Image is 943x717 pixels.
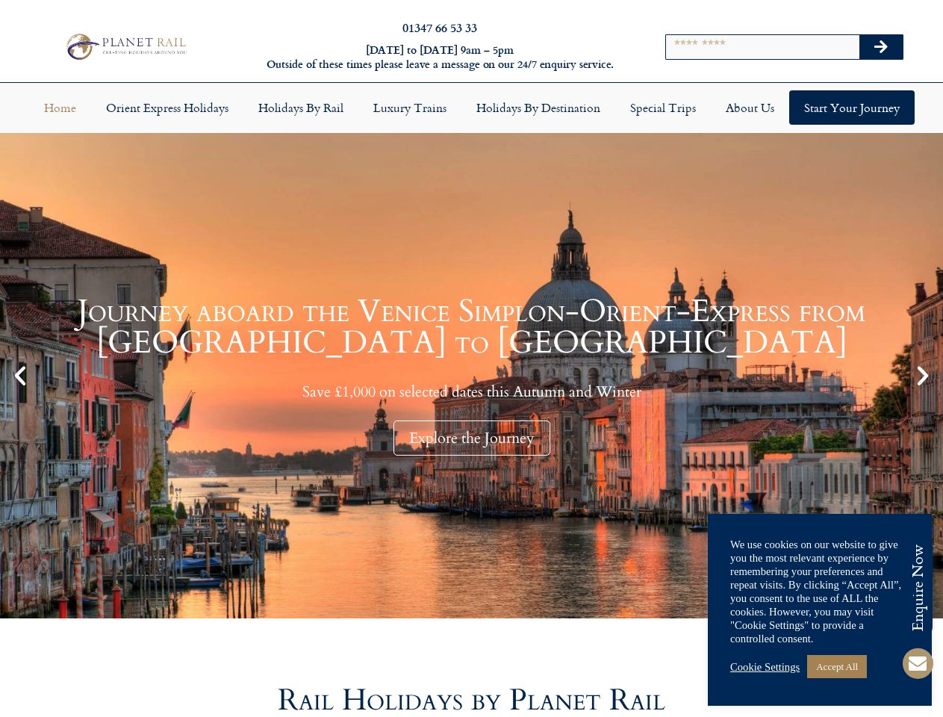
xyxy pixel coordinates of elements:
a: Orient Express Holidays [91,90,243,125]
a: Holidays by Rail [243,90,358,125]
a: About Us [711,90,789,125]
a: 01347 66 53 33 [402,19,477,36]
div: Previous slide [7,363,33,388]
h1: Journey aboard the Venice Simplon-Orient-Express from [GEOGRAPHIC_DATA] to [GEOGRAPHIC_DATA] [37,296,906,358]
a: Special Trips [615,90,711,125]
a: Home [29,90,91,125]
a: Holidays by Destination [461,90,615,125]
button: Search [859,35,903,59]
nav: Menu [7,90,936,125]
a: Start your Journey [789,90,915,125]
div: We use cookies on our website to give you the most relevant experience by remembering your prefer... [730,538,909,645]
h2: Rail Holidays by Planet Rail [46,686,897,716]
a: Luxury Trains [358,90,461,125]
div: Explore the Journey [393,420,550,456]
img: Planet Rail Train Holidays Logo [61,31,190,62]
a: Accept All [807,655,867,678]
a: Cookie Settings [730,660,800,674]
h6: [DATE] to [DATE] 9am – 5pm Outside of these times please leave a message on our 24/7 enquiry serv... [255,43,625,71]
div: Next slide [910,363,936,388]
p: Save £1,000 on selected dates this Autumn and Winter [37,382,906,401]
